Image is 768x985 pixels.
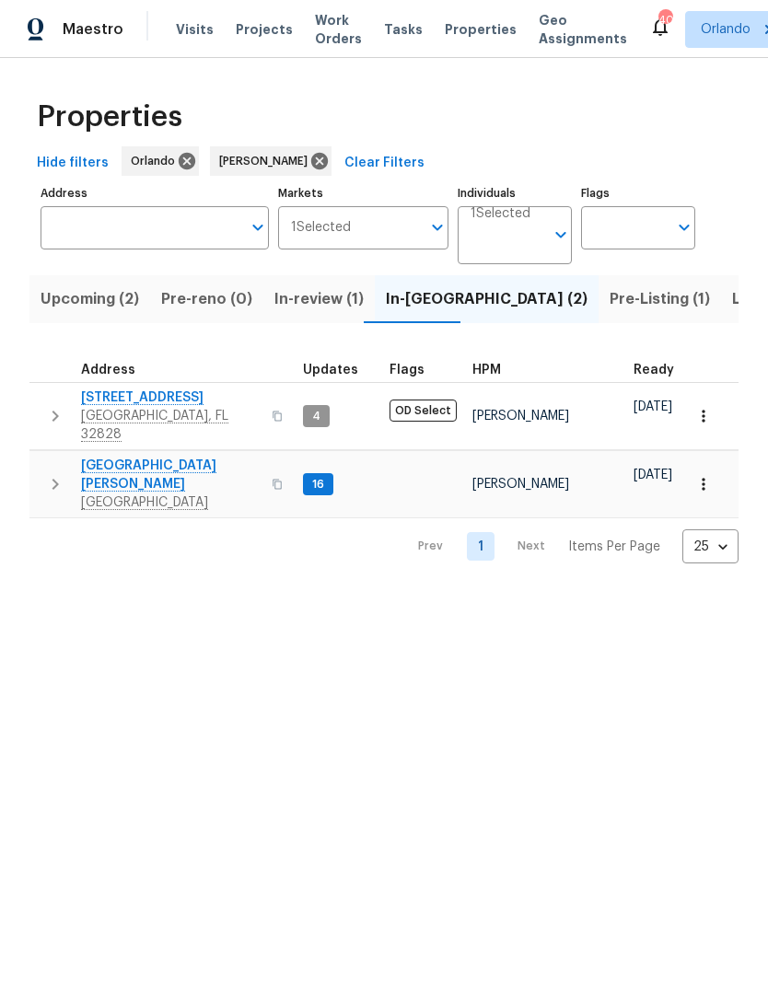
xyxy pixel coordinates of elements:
[390,400,457,422] span: OD Select
[131,152,182,170] span: Orlando
[81,364,135,377] span: Address
[682,523,739,571] div: 25
[472,364,501,377] span: HPM
[425,214,450,240] button: Open
[467,532,495,561] a: Goto page 1
[471,206,530,222] span: 1 Selected
[472,478,569,491] span: [PERSON_NAME]
[458,188,572,199] label: Individuals
[671,214,697,240] button: Open
[548,222,574,248] button: Open
[41,188,269,199] label: Address
[634,469,672,481] span: [DATE]
[634,364,674,377] span: Ready
[634,364,691,377] div: Earliest renovation start date (first business day after COE or Checkout)
[386,286,588,312] span: In-[GEOGRAPHIC_DATA] (2)
[245,214,271,240] button: Open
[315,11,362,48] span: Work Orders
[37,108,182,126] span: Properties
[63,20,123,39] span: Maestro
[161,286,252,312] span: Pre-reno (0)
[41,286,139,312] span: Upcoming (2)
[122,146,199,176] div: Orlando
[236,20,293,39] span: Projects
[658,11,671,29] div: 40
[305,409,328,424] span: 4
[274,286,364,312] span: In-review (1)
[291,220,351,236] span: 1 Selected
[390,364,425,377] span: Flags
[634,400,672,413] span: [DATE]
[337,146,432,180] button: Clear Filters
[401,529,739,563] nav: Pagination Navigation
[472,410,569,423] span: [PERSON_NAME]
[581,188,695,199] label: Flags
[305,477,332,492] span: 16
[37,152,109,175] span: Hide filters
[568,538,660,556] p: Items Per Page
[176,20,214,39] span: Visits
[701,20,751,39] span: Orlando
[210,146,332,176] div: [PERSON_NAME]
[29,146,116,180] button: Hide filters
[219,152,315,170] span: [PERSON_NAME]
[278,188,449,199] label: Markets
[539,11,627,48] span: Geo Assignments
[303,364,358,377] span: Updates
[384,23,423,36] span: Tasks
[610,286,710,312] span: Pre-Listing (1)
[445,20,517,39] span: Properties
[344,152,425,175] span: Clear Filters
